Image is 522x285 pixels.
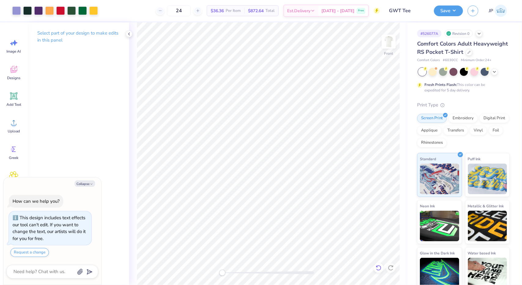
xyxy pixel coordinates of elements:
span: Image AI [7,49,21,54]
span: Metallic & Glitter Ink [468,203,504,209]
img: Jojo Pawlow [495,5,507,17]
span: Designs [7,76,20,80]
div: # 526077A [417,30,442,37]
div: Revision 0 [445,30,473,37]
img: Front [383,35,395,48]
input: – – [167,5,191,16]
div: Accessibility label [219,270,225,276]
button: Save [434,6,463,16]
div: Front [384,51,393,56]
img: Metallic & Glitter Ink [468,211,507,241]
span: Greek [9,155,19,160]
span: Per Item [226,8,241,14]
span: Free [358,9,364,13]
span: Minimum Order: 24 + [461,58,491,63]
input: Untitled Design [384,5,429,17]
div: Embroidery [449,114,478,123]
span: Add Text [6,102,21,107]
div: Digital Print [479,114,509,123]
span: Water based Ink [468,250,496,256]
strong: Fresh Prints Flash: [424,82,457,87]
span: [DATE] - [DATE] [321,8,354,14]
a: JP [486,5,510,17]
span: Standard [420,156,436,162]
div: This design includes text effects our tool can't edit. If you want to change the text, our artist... [13,215,86,242]
span: Comfort Colors Adult Heavyweight RS Pocket T-Shirt [417,40,508,56]
p: Select part of your design to make edits in this panel [37,30,119,44]
div: Print Type [417,102,510,109]
span: # 6030CC [443,58,458,63]
span: Est. Delivery [287,8,310,14]
div: Transfers [443,126,468,135]
div: Screen Print [417,114,447,123]
span: $872.64 [248,8,264,14]
button: Request a change [10,248,49,257]
img: Neon Ink [420,211,459,241]
span: Neon Ink [420,203,435,209]
button: Collapse [75,180,95,187]
span: Total [265,8,275,14]
span: Puff Ink [468,156,481,162]
span: Glow in the Dark Ink [420,250,455,256]
span: Upload [8,129,20,134]
img: Standard [420,164,459,194]
img: Puff Ink [468,164,507,194]
div: How can we help you? [13,198,60,204]
div: Rhinestones [417,138,447,147]
div: Applique [417,126,442,135]
div: Foil [489,126,503,135]
div: Vinyl [470,126,487,135]
span: Comfort Colors [417,58,440,63]
span: JP [489,7,493,14]
span: $36.36 [211,8,224,14]
div: This color can be expedited for 5 day delivery. [424,82,500,93]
